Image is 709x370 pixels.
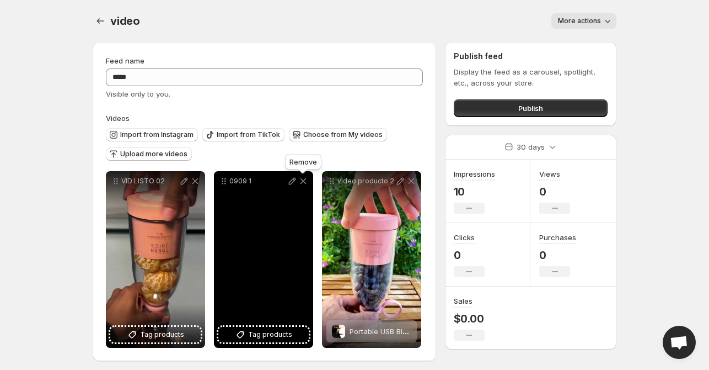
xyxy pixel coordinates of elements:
p: 0909 1 [229,177,287,186]
span: Tag products [140,329,184,340]
span: Feed name [106,56,144,65]
button: More actions [551,13,616,29]
p: 10 [454,185,495,198]
img: Portable USB Blender – 380ml Personal Mixer with high-quality Cup and Wireless Charging directly ... [332,325,345,338]
button: Choose from My videos [289,128,387,141]
h3: Clicks [454,232,475,243]
button: Publish [454,99,608,117]
h3: Purchases [539,232,576,243]
span: Upload more videos [120,150,187,158]
div: VID LISTO 02Tag products [106,171,205,348]
span: Visible only to you. [106,89,170,98]
h3: Views [539,168,560,179]
button: Upload more videos [106,147,192,161]
p: Display the feed as a carousel, spotlight, etc., across your store. [454,66,608,88]
span: Import from TikTok [217,130,280,139]
button: Tag products [110,327,201,342]
p: 0 [539,185,570,198]
span: Import from Instagram [120,130,194,139]
button: Import from Instagram [106,128,198,141]
button: Settings [93,13,108,29]
h2: Publish feed [454,51,608,62]
p: video producto 2 [337,177,395,186]
span: video [110,14,140,28]
p: $0.00 [454,312,485,325]
h3: Impressions [454,168,495,179]
p: 0 [539,249,576,262]
span: More actions [558,17,601,25]
p: 0 [454,249,485,262]
button: Import from TikTok [202,128,284,141]
span: Publish [518,103,543,114]
div: 0909 1Tag products [214,171,313,348]
span: Tag products [248,329,292,340]
h3: Sales [454,295,472,306]
div: video producto 2Portable USB Blender – 380ml Personal Mixer with high-quality Cup and Wireless Ch... [322,171,421,348]
p: 30 days [517,141,545,152]
span: Choose from My videos [303,130,383,139]
div: Open chat [663,326,696,359]
button: Tag products [218,327,309,342]
span: Videos [106,114,130,123]
p: VID LISTO 02 [121,177,179,186]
